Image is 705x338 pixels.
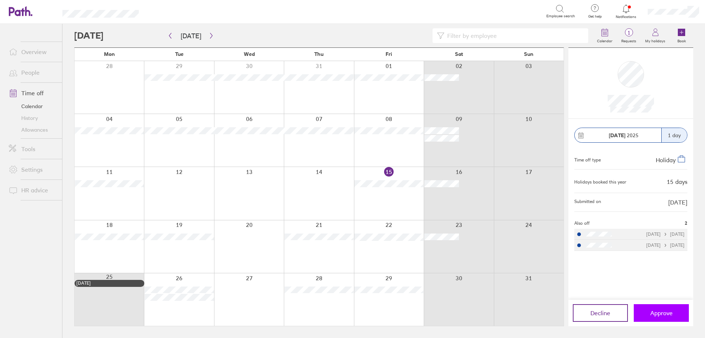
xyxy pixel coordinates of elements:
span: Decline [590,310,610,316]
span: Thu [314,51,323,57]
input: Filter by employee [444,29,584,43]
div: [DATE] [DATE] [646,243,684,248]
button: [DATE] [175,30,207,42]
span: 2 [685,221,687,226]
span: Sun [524,51,534,57]
a: Settings [3,162,62,177]
div: 1 day [661,128,687,142]
span: 2025 [609,132,639,138]
span: Get help [583,14,607,19]
span: Notifications [614,15,638,19]
a: People [3,65,62,80]
a: Calendar [593,24,617,47]
a: Time off [3,86,62,100]
a: HR advice [3,183,62,198]
strong: [DATE] [609,132,625,139]
span: Sat [455,51,463,57]
label: Requests [617,37,641,43]
span: [DATE] [668,199,687,206]
span: Tue [175,51,184,57]
div: 15 days [667,178,687,185]
span: Holiday [656,156,676,164]
label: My holidays [641,37,670,43]
span: Also off [574,221,590,226]
span: Mon [104,51,115,57]
span: Fri [386,51,392,57]
a: My holidays [641,24,670,47]
label: Book [673,37,690,43]
a: Notifications [614,4,638,19]
a: History [3,112,62,124]
a: Overview [3,45,62,59]
a: 1Requests [617,24,641,47]
div: [DATE] [76,281,142,286]
a: Tools [3,142,62,156]
div: [DATE] [DATE] [646,232,684,237]
a: Allowances [3,124,62,136]
span: Employee search [546,14,575,18]
span: 1 [617,30,641,36]
button: Approve [634,304,689,322]
div: Holidays booked this year [574,179,626,185]
span: Submitted on [574,199,601,206]
span: Approve [650,310,673,316]
div: Search [159,8,177,14]
button: Decline [573,304,628,322]
a: Book [670,24,693,47]
a: Calendar [3,100,62,112]
label: Calendar [593,37,617,43]
span: Wed [244,51,255,57]
div: Time off type [574,154,601,163]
